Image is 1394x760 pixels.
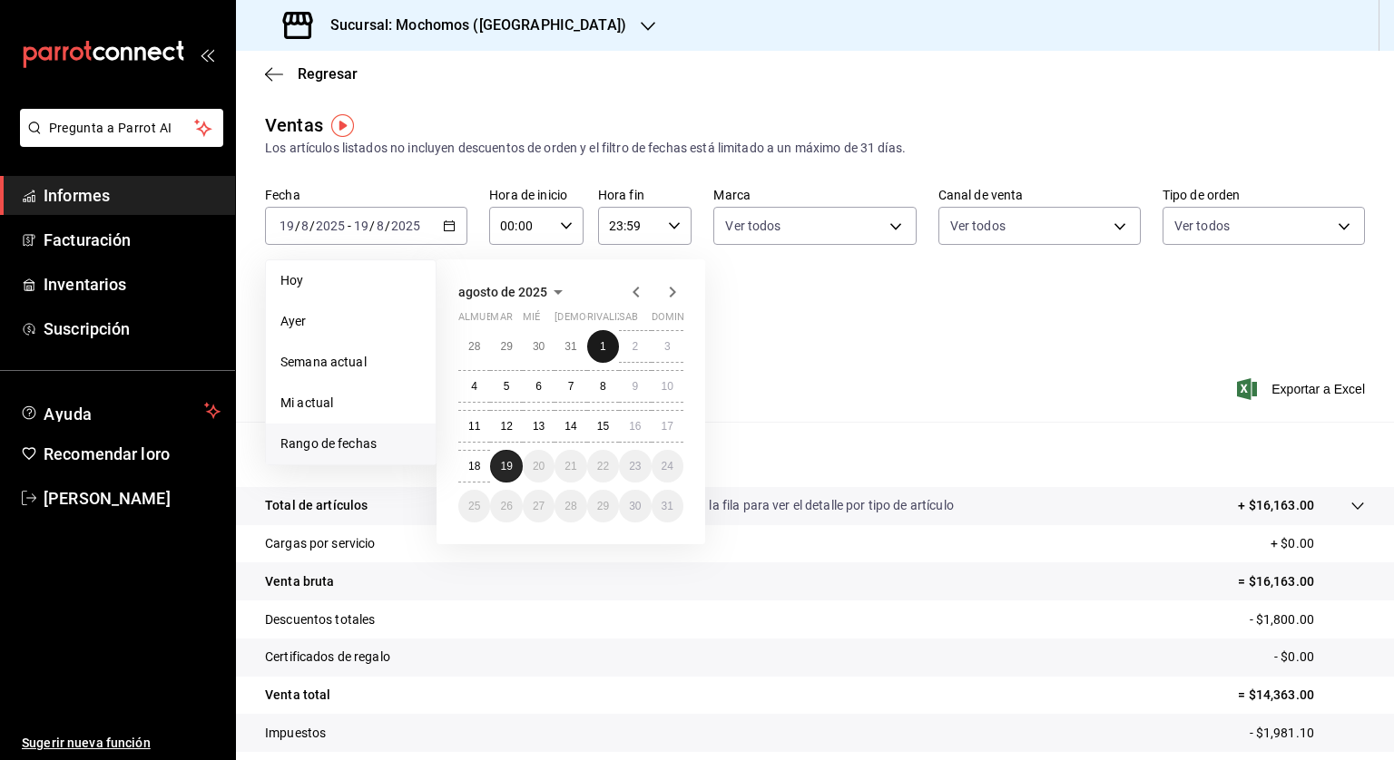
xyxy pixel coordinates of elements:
abbr: 25 de agosto de 2025 [468,500,480,512]
font: + $0.00 [1271,536,1314,551]
font: Fecha [265,188,300,202]
button: Regresar [265,65,358,83]
abbr: 14 de agosto de 2025 [564,420,576,433]
font: 19 [500,460,512,473]
abbr: 7 de agosto de 2025 [568,380,574,393]
button: 29 de julio de 2025 [490,330,522,363]
font: Impuestos [265,726,326,740]
button: 12 de agosto de 2025 [490,410,522,443]
font: 16 [629,420,641,433]
abbr: 30 de julio de 2025 [533,340,545,353]
font: 7 [568,380,574,393]
font: 12 [500,420,512,433]
button: 24 de agosto de 2025 [652,450,683,482]
button: Exportar a Excel [1241,378,1365,400]
abbr: domingo [652,311,695,330]
font: - [348,219,351,233]
abbr: 10 de agosto de 2025 [662,380,673,393]
button: 28 de julio de 2025 [458,330,490,363]
button: 19 de agosto de 2025 [490,450,522,482]
font: 31 [662,500,673,512]
abbr: 16 de agosto de 2025 [629,420,641,433]
abbr: 6 de agosto de 2025 [535,380,542,393]
font: Tipo de orden [1163,188,1241,202]
font: 29 [500,340,512,353]
abbr: 1 de agosto de 2025 [600,340,606,353]
font: dominio [652,311,695,323]
abbr: 15 de agosto de 2025 [597,420,609,433]
abbr: 29 de julio de 2025 [500,340,512,353]
button: 20 de agosto de 2025 [523,450,555,482]
font: 28 [468,340,480,353]
font: Informes [44,186,110,205]
font: 27 [533,500,545,512]
font: Sucursal: Mochomos ([GEOGRAPHIC_DATA]) [330,16,626,34]
font: 15 [597,420,609,433]
font: - $1,800.00 [1250,612,1314,627]
abbr: 5 de agosto de 2025 [504,380,510,393]
a: Pregunta a Parrot AI [13,132,223,151]
font: Marca [713,188,751,202]
abbr: 4 de agosto de 2025 [471,380,477,393]
font: 8 [600,380,606,393]
button: 30 de agosto de 2025 [619,490,651,522]
font: 26 [500,500,512,512]
button: 7 de agosto de 2025 [555,370,586,403]
font: Exportar a Excel [1271,382,1365,396]
abbr: sábado [619,311,638,330]
font: Rango de fechas [280,436,377,451]
input: ---- [390,219,421,233]
font: 5 [504,380,510,393]
font: 22 [597,460,609,473]
abbr: 21 de agosto de 2025 [564,460,576,473]
button: 18 de agosto de 2025 [458,450,490,482]
abbr: 28 de agosto de 2025 [564,500,576,512]
font: 1 [600,340,606,353]
font: 23 [629,460,641,473]
font: Certificados de regalo [265,649,390,664]
font: sab [619,311,638,323]
abbr: 31 de julio de 2025 [564,340,576,353]
font: Descuentos totales [265,612,375,627]
font: agosto de 2025 [458,285,547,299]
font: / [369,219,375,233]
abbr: 2 de agosto de 2025 [632,340,638,353]
input: ---- [315,219,346,233]
img: Marcador de información sobre herramientas [331,114,354,137]
button: abrir_cajón_menú [200,47,214,62]
font: = $14,363.00 [1238,687,1314,702]
button: 30 de julio de 2025 [523,330,555,363]
button: 13 de agosto de 2025 [523,410,555,443]
abbr: 3 de agosto de 2025 [664,340,671,353]
button: 28 de agosto de 2025 [555,490,586,522]
font: Inventarios [44,275,126,294]
button: 29 de agosto de 2025 [587,490,619,522]
abbr: 18 de agosto de 2025 [468,460,480,473]
font: 29 [597,500,609,512]
font: Ver todos [1174,219,1230,233]
abbr: 26 de agosto de 2025 [500,500,512,512]
abbr: 19 de agosto de 2025 [500,460,512,473]
font: 28 [564,500,576,512]
font: 20 [533,460,545,473]
button: 21 de agosto de 2025 [555,450,586,482]
button: 26 de agosto de 2025 [490,490,522,522]
abbr: 22 de agosto de 2025 [597,460,609,473]
font: Ayer [280,314,307,328]
abbr: 8 de agosto de 2025 [600,380,606,393]
font: 18 [468,460,480,473]
font: mié [523,311,540,323]
font: 4 [471,380,477,393]
font: Ver todos [950,219,1006,233]
button: 2 de agosto de 2025 [619,330,651,363]
font: / [309,219,315,233]
input: -- [353,219,369,233]
button: 31 de agosto de 2025 [652,490,683,522]
abbr: 27 de agosto de 2025 [533,500,545,512]
input: -- [376,219,385,233]
font: [PERSON_NAME] [44,489,171,508]
font: Venta total [265,687,330,702]
button: 25 de agosto de 2025 [458,490,490,522]
font: almuerzo [458,311,512,323]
